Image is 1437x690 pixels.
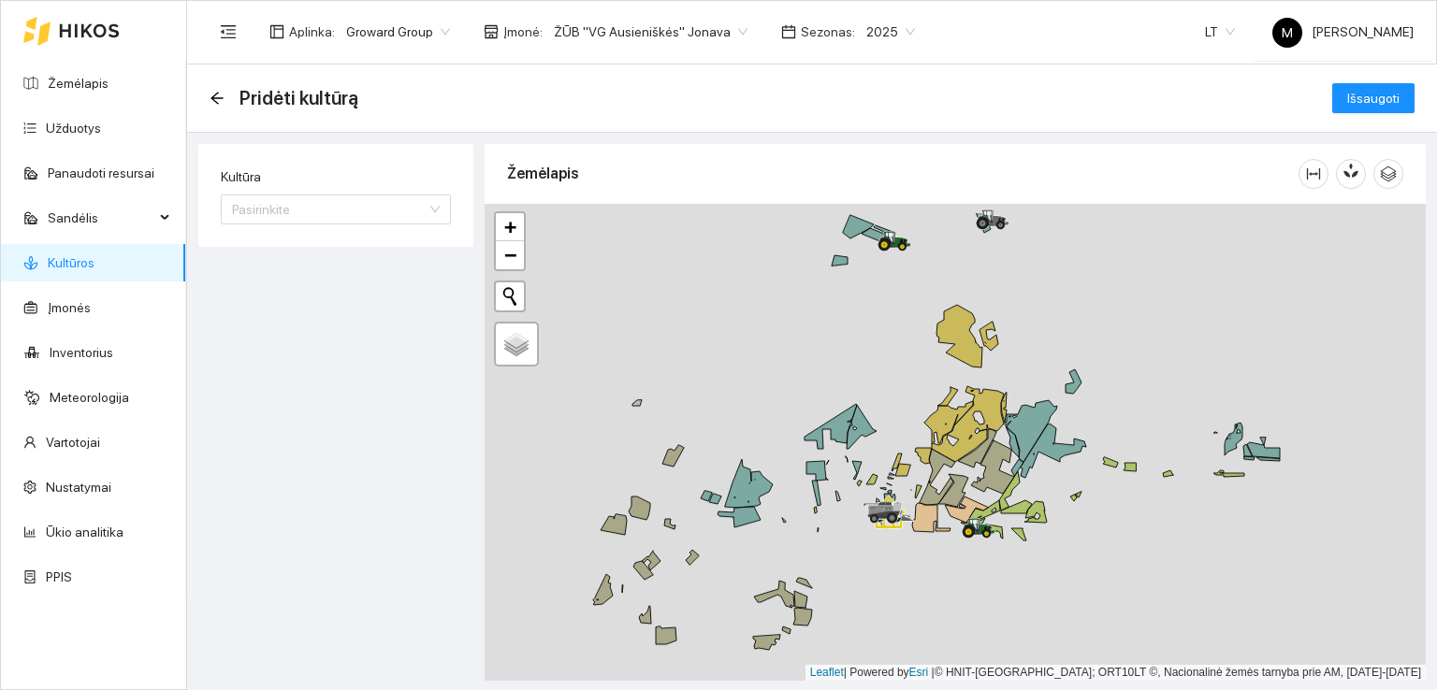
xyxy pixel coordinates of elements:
[239,83,358,113] span: Pridėti kultūrą
[1347,88,1400,108] span: Išsaugoti
[346,18,450,46] span: Groward Group
[1299,166,1328,181] span: column-width
[909,666,929,679] a: Esri
[210,91,225,106] span: arrow-left
[810,666,844,679] a: Leaflet
[220,23,237,40] span: menu-fold
[496,323,537,365] a: Layers
[866,18,915,46] span: 2025
[48,300,91,315] a: Įmonės
[806,665,1426,681] div: | Powered by © HNIT-[GEOGRAPHIC_DATA]; ORT10LT ©, Nacionalinė žemės tarnyba prie AM, [DATE]-[DATE]
[504,215,516,238] span: +
[504,243,516,266] span: −
[1282,18,1293,48] span: M
[221,167,261,187] label: Kultūra
[46,480,111,495] a: Nustatymai
[48,76,109,91] a: Žemėlapis
[1272,24,1414,39] span: [PERSON_NAME]
[932,666,935,679] span: |
[46,569,72,584] a: PPIS
[503,22,543,42] span: Įmonė :
[484,24,499,39] span: shop
[1299,159,1328,189] button: column-width
[46,525,123,539] a: Ūkio analitika
[210,13,247,50] button: menu-fold
[801,22,855,42] span: Sezonas :
[232,195,427,223] input: Kultūra
[48,199,154,237] span: Sandėlis
[46,121,101,136] a: Užduotys
[50,390,129,405] a: Meteorologija
[496,282,524,310] button: Initiate a new search
[48,165,154,180] a: Panaudoti resursai
[50,345,113,360] a: Inventorius
[1332,83,1415,113] button: Išsaugoti
[496,213,524,241] a: Zoom in
[269,24,284,39] span: layout
[46,435,100,450] a: Vartotojai
[210,91,225,107] div: Atgal
[554,18,748,46] span: ŽŪB "VG Ausieniškės" Jonava
[1205,18,1235,46] span: LT
[48,255,94,270] a: Kultūros
[507,147,1299,200] div: Žemėlapis
[496,241,524,269] a: Zoom out
[289,22,335,42] span: Aplinka :
[781,24,796,39] span: calendar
